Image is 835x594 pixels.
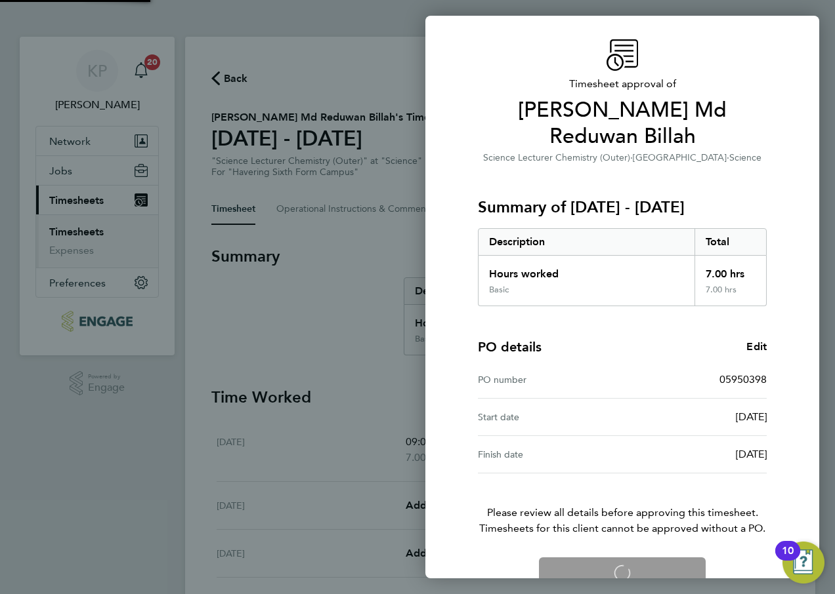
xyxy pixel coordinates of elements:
span: · [727,152,729,163]
div: [DATE] [622,409,767,425]
span: Edit [746,340,767,353]
div: [DATE] [622,446,767,462]
div: Summary of 25 - 31 Aug 2025 [478,228,767,306]
div: Total [695,229,767,255]
span: [GEOGRAPHIC_DATA] [633,152,727,163]
div: PO number [478,372,622,387]
span: Science Lecturer Chemistry (Outer) [483,152,630,163]
div: 7.00 hrs [695,285,767,306]
span: 05950398 [719,373,767,386]
p: Please review all details before approving this timesheet. [462,473,782,536]
div: Finish date [478,446,622,462]
div: Hours worked [479,256,695,285]
div: Basic [489,285,509,295]
button: Open Resource Center, 10 new notifications [782,542,824,584]
div: Description [479,229,695,255]
div: 7.00 hrs [695,256,767,285]
div: Start date [478,409,622,425]
h4: PO details [478,338,542,356]
span: Timesheets for this client cannot be approved without a PO. [462,521,782,536]
span: Science [729,152,761,163]
a: Edit [746,339,767,355]
h3: Summary of [DATE] - [DATE] [478,197,767,218]
span: · [630,152,633,163]
span: Timesheet approval of [478,76,767,92]
div: 10 [782,551,794,568]
span: [PERSON_NAME] Md Reduwan Billah [478,97,767,149]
